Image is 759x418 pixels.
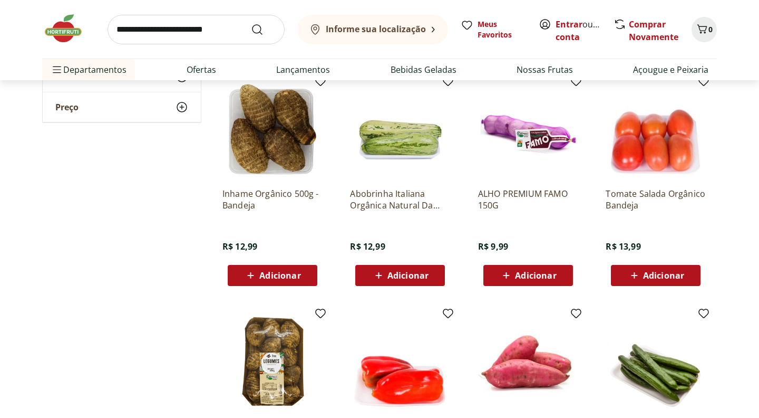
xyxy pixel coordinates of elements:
[606,311,706,412] img: Pepino Japonês Orgânico Solo Vivo Bandeja
[643,271,684,280] span: Adicionar
[259,271,300,280] span: Adicionar
[692,17,717,42] button: Carrinho
[633,63,708,76] a: Açougue e Peixaria
[556,18,614,43] a: Criar conta
[108,15,285,44] input: search
[606,241,640,252] span: R$ 13,99
[51,57,63,82] button: Menu
[43,92,201,122] button: Preço
[187,63,216,76] a: Ofertas
[222,79,323,179] img: Inhame Orgânico 500g - Bandeja
[556,18,582,30] a: Entrar
[387,271,429,280] span: Adicionar
[611,265,700,286] button: Adicionar
[222,311,323,412] img: Inhame Orgânico Natural Da Terra 600g
[483,265,573,286] button: Adicionar
[251,23,276,36] button: Submit Search
[276,63,330,76] a: Lançamentos
[297,15,448,44] button: Informe sua localização
[708,24,713,34] span: 0
[51,57,126,82] span: Departamentos
[350,79,450,179] img: Abobrinha Italiana Orgânica Natural Da Terra 600g
[515,271,556,280] span: Adicionar
[629,18,678,43] a: Comprar Novamente
[222,188,323,211] a: Inhame Orgânico 500g - Bandeja
[478,19,526,40] span: Meus Favoritos
[606,79,706,179] img: Tomate Salada Orgânico Bandeja
[228,265,317,286] button: Adicionar
[222,241,257,252] span: R$ 12,99
[42,13,95,44] img: Hortifruti
[55,102,79,112] span: Preço
[478,241,508,252] span: R$ 9,99
[556,18,602,43] span: ou
[355,265,445,286] button: Adicionar
[478,311,578,412] img: Batata Doce Rosa Orgânica Natural Da Terra 600g
[350,311,450,412] img: Pimentão Vermelho Orgânico - 400G
[461,19,526,40] a: Meus Favoritos
[326,23,426,35] b: Informe sua localização
[478,79,578,179] img: ALHO PREMIUM FAMO 150G
[350,241,385,252] span: R$ 12,99
[478,188,578,211] a: ALHO PREMIUM FAMO 150G
[391,63,456,76] a: Bebidas Geladas
[517,63,573,76] a: Nossas Frutas
[350,188,450,211] a: Abobrinha Italiana Orgânica Natural Da Terra 600g
[606,188,706,211] a: Tomate Salada Orgânico Bandeja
